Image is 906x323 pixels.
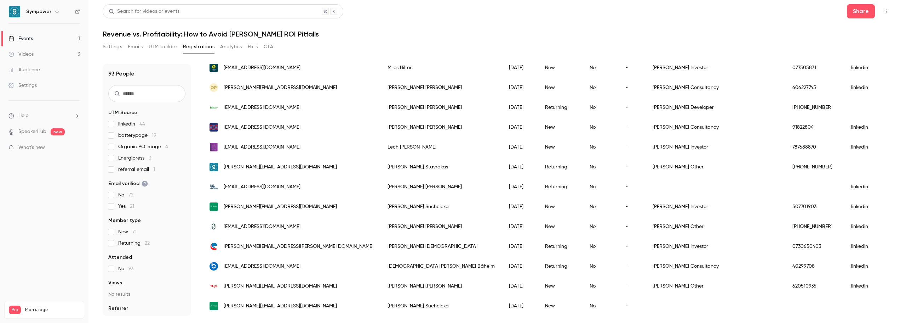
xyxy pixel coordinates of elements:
span: UTM Source [108,109,137,116]
div: Videos [8,51,34,58]
div: [PERSON_NAME] Investor [646,58,785,78]
img: clarksons.com [210,123,218,132]
span: [EMAIL_ADDRESS][DOMAIN_NAME] [224,124,300,131]
div: [PERSON_NAME] [PERSON_NAME] [380,98,502,117]
div: [PERSON_NAME] [PERSON_NAME] [380,177,502,197]
div: 787688870 [785,137,844,157]
span: Energipress [118,155,151,162]
div: [PERSON_NAME] [PERSON_NAME] [380,276,502,296]
div: [PERSON_NAME] Suchcicka [380,197,502,217]
div: [PHONE_NUMBER] [785,157,844,177]
div: linkedin [844,276,901,296]
div: [PERSON_NAME] Investor [646,197,785,217]
img: student.tue.nl [210,282,218,290]
div: 077505871 [785,58,844,78]
img: commerzreal.com [210,63,218,72]
div: No [583,236,618,256]
div: [DATE] [502,197,538,217]
div: New [538,78,583,98]
div: [PERSON_NAME] Stavrakas [380,157,502,177]
div: New [538,217,583,236]
span: 72 [128,193,133,197]
span: [EMAIL_ADDRESS][DOMAIN_NAME] [224,104,300,111]
div: linkedin [844,256,901,276]
div: New [538,117,583,137]
img: rpower.solar [210,302,218,310]
div: Returning [538,157,583,177]
span: [PERSON_NAME][EMAIL_ADDRESS][PERSON_NAME][DOMAIN_NAME] [224,243,373,250]
img: electrica.ro [210,242,218,251]
span: [PERSON_NAME][EMAIL_ADDRESS][DOMAIN_NAME] [224,283,337,290]
span: [EMAIL_ADDRESS][DOMAIN_NAME] [224,64,300,72]
span: 44 [139,122,145,127]
div: No [583,197,618,217]
div: New [538,296,583,316]
div: - [618,276,646,296]
div: No [583,117,618,137]
img: Sympower [9,6,20,17]
span: [PERSON_NAME][EMAIL_ADDRESS][DOMAIN_NAME] [224,203,337,211]
span: Attended [108,254,132,261]
button: Share [847,4,875,18]
div: [PERSON_NAME] Investor [646,236,785,256]
div: [PHONE_NUMBER] [785,98,844,117]
div: [PERSON_NAME] Other [646,217,785,236]
div: Audience [8,66,40,73]
div: - [618,217,646,236]
div: [DATE] [502,137,538,157]
div: - [618,78,646,98]
iframe: Noticeable Trigger [71,145,80,151]
div: [PERSON_NAME] Investor [646,137,785,157]
span: [PERSON_NAME][EMAIL_ADDRESS][DOMAIN_NAME] [224,302,337,310]
div: New [538,137,583,157]
div: Miles Hilton [380,58,502,78]
div: New [538,197,583,217]
p: No results [108,291,185,298]
div: [PERSON_NAME] Consultancy [646,117,785,137]
div: No [583,177,618,197]
div: linkedin [844,117,901,137]
img: bluetec.no [210,262,218,271]
div: [DATE] [502,117,538,137]
span: Plan usage [25,307,80,313]
div: Settings [8,82,37,89]
h1: 93 People [108,69,134,78]
div: [PERSON_NAME] Developer [646,98,785,117]
div: [PERSON_NAME] [PERSON_NAME] [380,117,502,137]
div: [PERSON_NAME] [DEMOGRAPHIC_DATA] [380,236,502,256]
img: rpower.energy [210,202,218,211]
div: - [618,236,646,256]
div: No [583,98,618,117]
div: No [583,137,618,157]
div: New [538,276,583,296]
div: [DATE] [502,236,538,256]
div: Returning [538,236,583,256]
button: Emails [128,41,143,52]
div: No [583,296,618,316]
h6: Sympower [26,8,51,15]
div: linkedin [844,236,901,256]
button: Polls [248,41,258,52]
span: 21 [130,204,134,209]
div: - [618,296,646,316]
div: - [618,58,646,78]
div: 40299708 [785,256,844,276]
span: New [118,228,137,235]
span: referral email [118,166,155,173]
div: New [538,58,583,78]
span: 3 [149,156,151,161]
span: Email verified [108,180,148,187]
li: help-dropdown-opener [8,112,80,119]
div: [DATE] [502,276,538,296]
div: [DATE] [502,58,538,78]
div: Search for videos or events [109,8,179,15]
span: Yes [118,203,134,210]
div: [PERSON_NAME] [PERSON_NAME] [380,78,502,98]
button: Settings [103,41,122,52]
span: Returning [118,240,150,247]
div: linkedin [844,217,901,236]
div: Returning [538,256,583,276]
button: UTM builder [149,41,177,52]
span: [EMAIL_ADDRESS][DOMAIN_NAME] [224,183,300,191]
div: - [618,98,646,117]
